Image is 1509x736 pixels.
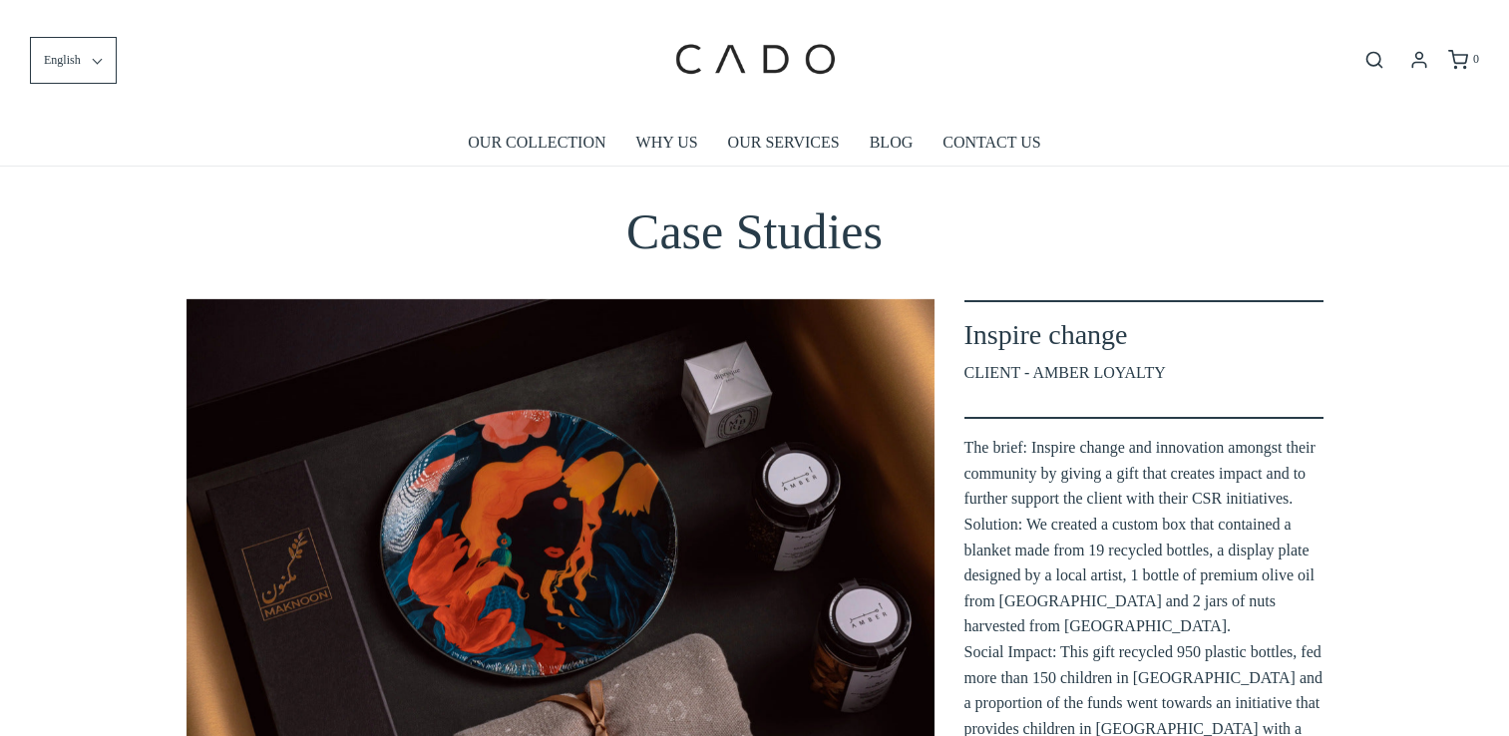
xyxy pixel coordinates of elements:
[943,120,1040,166] a: CONTACT US
[44,51,81,70] span: English
[870,120,914,166] a: BLOG
[636,120,698,166] a: WHY US
[964,319,1128,350] span: Inspire change
[1446,50,1479,70] a: 0
[728,120,840,166] a: OUR SERVICES
[30,37,117,84] button: English
[1473,52,1479,66] span: 0
[1356,49,1392,71] button: Open search bar
[468,120,605,166] a: OUR COLLECTION
[669,15,839,105] img: cadogifting
[964,360,1166,386] span: CLIENT - AMBER LOYALTY
[626,203,883,259] span: Case Studies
